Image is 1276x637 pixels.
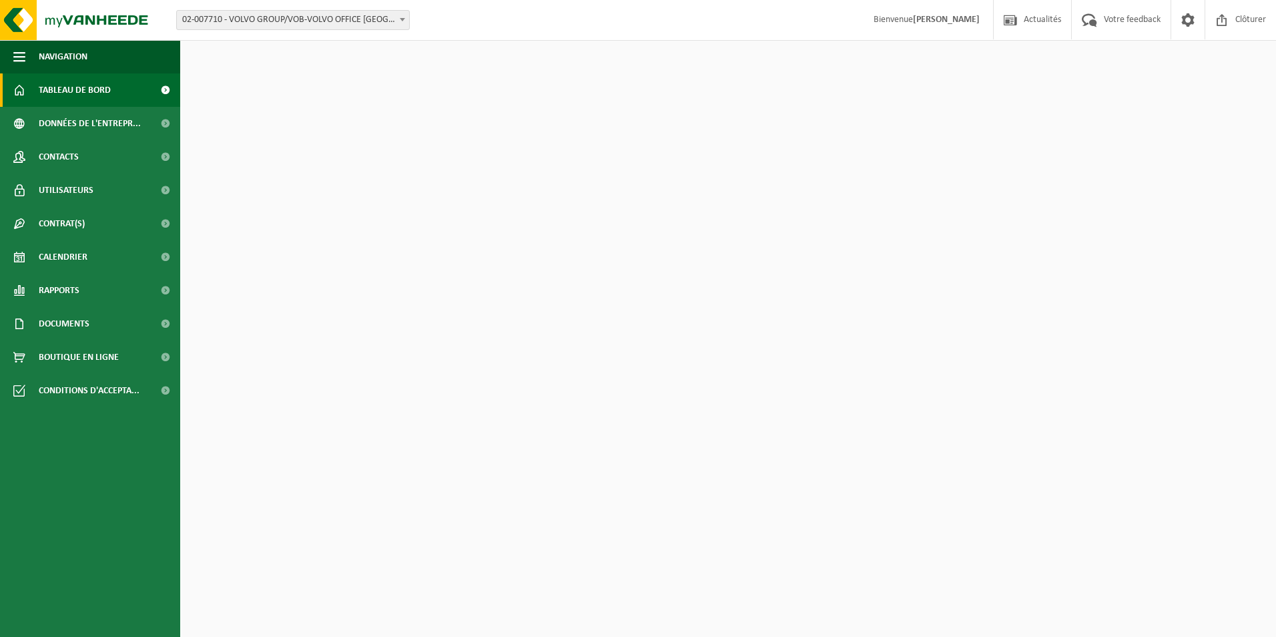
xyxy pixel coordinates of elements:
span: Contacts [39,140,79,174]
span: Calendrier [39,240,87,274]
span: 02-007710 - VOLVO GROUP/VOB-VOLVO OFFICE BRUSSELS - BERCHEM-SAINTE-AGATHE [177,11,409,29]
span: Boutique en ligne [39,341,119,374]
span: Rapports [39,274,79,307]
strong: [PERSON_NAME] [913,15,980,25]
span: Contrat(s) [39,207,85,240]
span: Documents [39,307,89,341]
span: Données de l'entrepr... [39,107,141,140]
span: 02-007710 - VOLVO GROUP/VOB-VOLVO OFFICE BRUSSELS - BERCHEM-SAINTE-AGATHE [176,10,410,30]
span: Tableau de bord [39,73,111,107]
span: Conditions d'accepta... [39,374,139,407]
span: Utilisateurs [39,174,93,207]
span: Navigation [39,40,87,73]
